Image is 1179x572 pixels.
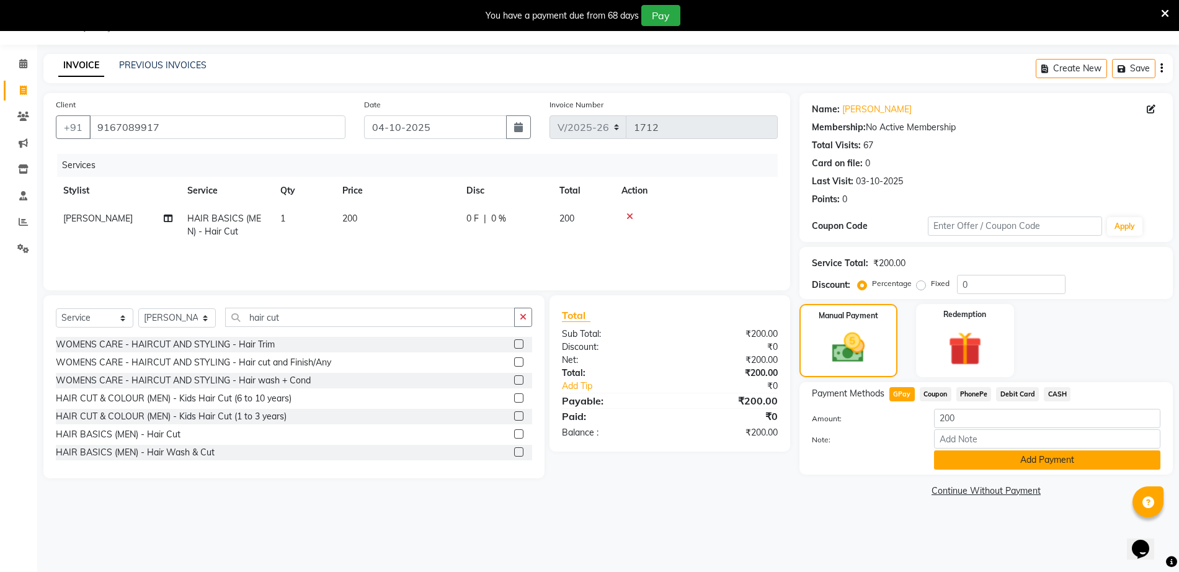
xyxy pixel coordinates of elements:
[803,413,925,424] label: Amount:
[934,450,1160,470] button: Add Payment
[484,212,486,225] span: |
[459,177,552,205] th: Disc
[364,99,381,110] label: Date
[180,177,273,205] th: Service
[996,387,1039,401] span: Debit Card
[553,380,690,393] a: Add Tip
[562,309,590,322] span: Total
[819,310,878,321] label: Manual Payment
[822,329,874,367] img: _cash.svg
[553,354,670,367] div: Net:
[689,380,787,393] div: ₹0
[552,177,614,205] th: Total
[812,103,840,116] div: Name:
[56,428,180,441] div: HAIR BASICS (MEN) - Hair Cut
[56,177,180,205] th: Stylist
[812,139,861,152] div: Total Visits:
[670,367,787,380] div: ₹200.00
[670,354,787,367] div: ₹200.00
[934,429,1160,449] input: Add Note
[57,154,787,177] div: Services
[938,328,992,370] img: _gift.svg
[1107,217,1142,236] button: Apply
[812,220,928,233] div: Coupon Code
[1127,522,1167,560] iframe: chat widget
[56,410,287,423] div: HAIR CUT & COLOUR (MEN) - Kids Hair Cut (1 to 3 years)
[486,9,639,22] div: You have a payment due from 68 days
[553,341,670,354] div: Discount:
[56,446,215,459] div: HAIR BASICS (MEN) - Hair Wash & Cut
[943,309,986,320] label: Redemption
[803,434,925,445] label: Note:
[63,213,133,224] span: [PERSON_NAME]
[56,115,91,139] button: +91
[553,393,670,408] div: Payable:
[842,103,912,116] a: [PERSON_NAME]
[812,279,850,292] div: Discount:
[553,328,670,341] div: Sub Total:
[1112,59,1155,78] button: Save
[812,157,863,170] div: Card on file:
[889,387,915,401] span: GPay
[872,278,912,289] label: Percentage
[56,374,311,387] div: WOMENS CARE - HAIRCUT AND STYLING - Hair wash + Cond
[56,356,331,369] div: WOMENS CARE - HAIRCUT AND STYLING - Hair cut and Finish/Any
[812,257,868,270] div: Service Total:
[812,121,1160,134] div: No Active Membership
[842,193,847,206] div: 0
[865,157,870,170] div: 0
[187,213,261,237] span: HAIR BASICS (MEN) - Hair Cut
[273,177,335,205] th: Qty
[466,212,479,225] span: 0 F
[1044,387,1070,401] span: CASH
[802,485,1170,498] a: Continue Without Payment
[56,392,291,405] div: HAIR CUT & COLOUR (MEN) - Kids Hair Cut (6 to 10 years)
[559,213,574,224] span: 200
[280,213,285,224] span: 1
[931,278,950,289] label: Fixed
[89,115,345,139] input: Search by Name/Mobile/Email/Code
[670,409,787,424] div: ₹0
[670,341,787,354] div: ₹0
[491,212,506,225] span: 0 %
[812,175,853,188] div: Last Visit:
[873,257,905,270] div: ₹200.00
[928,217,1102,236] input: Enter Offer / Coupon Code
[56,99,76,110] label: Client
[553,409,670,424] div: Paid:
[1036,59,1107,78] button: Create New
[614,177,778,205] th: Action
[670,393,787,408] div: ₹200.00
[549,99,603,110] label: Invoice Number
[553,367,670,380] div: Total:
[641,5,680,26] button: Pay
[670,426,787,439] div: ₹200.00
[670,328,787,341] div: ₹200.00
[863,139,873,152] div: 67
[956,387,992,401] span: PhonePe
[119,60,207,71] a: PREVIOUS INVOICES
[812,121,866,134] div: Membership:
[225,308,515,327] input: Search or Scan
[58,55,104,77] a: INVOICE
[856,175,903,188] div: 03-10-2025
[56,338,275,351] div: WOMENS CARE - HAIRCUT AND STYLING - Hair Trim
[812,193,840,206] div: Points:
[934,409,1160,428] input: Amount
[920,387,951,401] span: Coupon
[342,213,357,224] span: 200
[335,177,459,205] th: Price
[553,426,670,439] div: Balance :
[812,387,884,400] span: Payment Methods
